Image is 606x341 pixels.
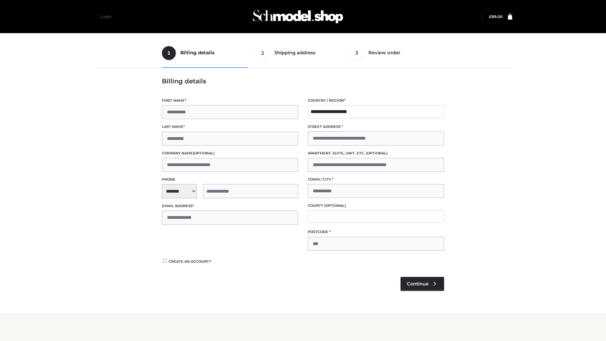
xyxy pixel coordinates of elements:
[489,14,502,19] a: £89.00
[489,14,491,19] span: £
[162,77,444,85] h3: Billing details
[100,14,111,19] a: Login
[308,176,444,182] label: Town / City
[162,98,298,104] label: First name
[308,98,444,104] label: Country / Region
[162,150,298,156] label: Company name
[366,151,388,155] span: (optional)
[162,259,168,263] input: Create an account?
[162,176,298,182] label: Phone
[162,203,298,209] label: Email address
[308,229,444,235] label: Postcode
[401,277,444,291] a: Continue
[308,203,444,209] label: County
[489,14,502,19] bdi: 89.00
[324,203,346,208] span: (optional)
[407,281,429,287] span: Continue
[308,124,444,130] label: Street address
[169,259,211,264] span: Create an account?
[193,151,215,155] span: (optional)
[251,4,345,29] img: Schmodel Admin 964
[308,150,444,156] label: Apartment, suite, unit, etc.
[162,124,298,130] label: Last name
